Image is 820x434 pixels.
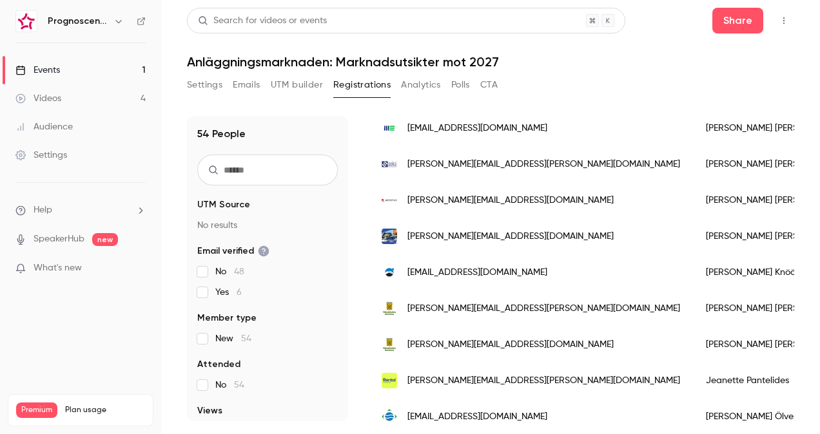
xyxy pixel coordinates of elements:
[215,379,244,392] span: No
[197,404,222,417] span: Views
[16,402,57,418] span: Premium
[407,230,614,243] span: [PERSON_NAME][EMAIL_ADDRESS][DOMAIN_NAME]
[65,405,145,415] span: Plan usage
[382,373,397,388] img: rental.se
[197,198,250,211] span: UTM Source
[130,263,146,274] iframe: Noticeable Trigger
[407,122,547,135] span: [EMAIL_ADDRESS][DOMAIN_NAME]
[16,11,37,32] img: Prognoscentret | Powered by Hubexo
[407,374,680,388] span: [PERSON_NAME][EMAIL_ADDRESS][PERSON_NAME][DOMAIN_NAME]
[480,75,498,95] button: CTA
[382,120,397,136] img: me.se
[215,265,244,278] span: No
[15,64,60,77] div: Events
[198,14,327,28] div: Search for videos or events
[34,232,84,246] a: SpeakerHub
[197,245,269,258] span: Email verified
[15,120,73,133] div: Audience
[241,334,251,343] span: 54
[48,15,108,28] h6: Prognoscentret | Powered by Hubexo
[187,54,794,70] h1: Anläggningsmarknaden: Marknadsutsikter mot 2027
[197,358,240,371] span: Attended
[407,266,547,279] span: [EMAIL_ADDRESS][DOMAIN_NAME]
[34,261,82,275] span: What's new
[215,332,251,345] span: New
[382,229,397,244] img: nordberghs.se
[382,193,397,208] img: rototilt.com
[234,267,244,276] span: 48
[34,203,52,217] span: Help
[333,75,391,95] button: Registrations
[234,381,244,390] span: 54
[382,337,397,352] img: hassleholm.se
[407,338,614,352] span: [PERSON_NAME][EMAIL_ADDRESS][DOMAIN_NAME]
[197,312,257,325] span: Member type
[15,92,61,105] div: Videos
[382,156,397,172] img: sekamiljoteknik.se
[382,301,397,316] img: hassleholm.se
[233,75,260,95] button: Emails
[15,149,67,162] div: Settings
[215,286,242,299] span: Yes
[407,194,614,207] span: [PERSON_NAME][EMAIL_ADDRESS][DOMAIN_NAME]
[451,75,470,95] button: Polls
[407,158,680,171] span: [PERSON_NAME][EMAIL_ADDRESS][PERSON_NAME][DOMAIN_NAME]
[407,410,547,424] span: [EMAIL_ADDRESS][DOMAIN_NAME]
[92,233,118,246] span: new
[197,126,246,142] h1: 54 People
[382,265,397,280] img: lkab.com
[271,75,323,95] button: UTM builder
[401,75,441,95] button: Analytics
[407,302,680,316] span: [PERSON_NAME][EMAIL_ADDRESS][PERSON_NAME][DOMAIN_NAME]
[712,8,763,33] button: Share
[382,409,397,424] img: tecomatic.com
[15,203,146,217] li: help-dropdown-opener
[237,288,242,297] span: 6
[187,75,222,95] button: Settings
[197,219,338,232] p: No results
